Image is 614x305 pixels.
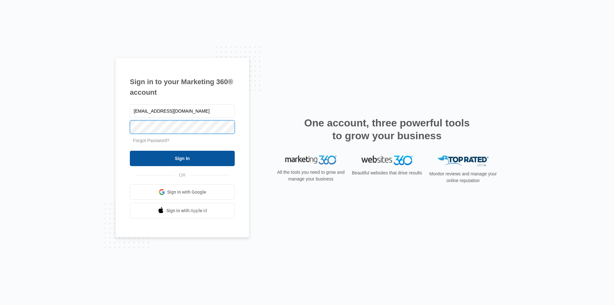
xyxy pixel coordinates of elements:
img: Marketing 360 [285,156,336,165]
p: Beautiful websites that drive results [351,170,423,176]
input: Sign In [130,151,235,166]
p: All the tools you need to grow and manage your business [275,169,347,182]
img: Top Rated Local [437,156,489,166]
p: Monitor reviews and manage your online reputation [427,171,499,184]
h1: Sign in to your Marketing 360® account [130,76,235,98]
a: Sign in with Apple Id [130,203,235,218]
span: Sign in with Apple Id [166,207,207,214]
h2: One account, three powerful tools to grow your business [302,116,472,142]
a: Forgot Password? [133,138,169,143]
img: Websites 360 [361,156,413,165]
span: OR [175,172,190,179]
span: Sign in with Google [167,189,206,196]
input: Email [130,104,235,118]
a: Sign in with Google [130,184,235,200]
